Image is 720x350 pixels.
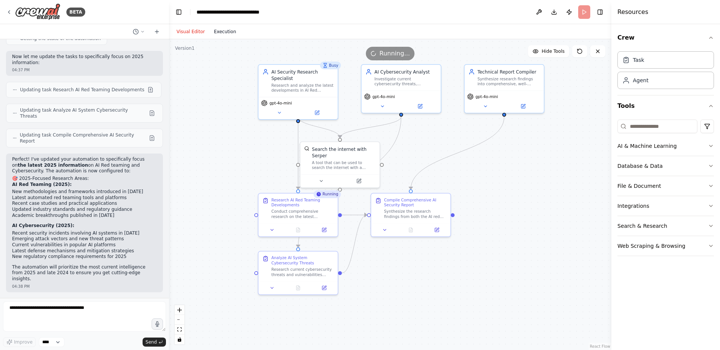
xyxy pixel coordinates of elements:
div: A tool that can be used to search the internet with a search_query. Supports different search typ... [312,160,376,170]
li: Recent case studies and practical applications [12,201,157,207]
strong: AI Red Teaming (2025): [12,182,72,187]
li: Current vulnerabilities in popular AI platforms [12,242,157,248]
button: No output available [397,226,424,233]
div: Agent [633,77,648,84]
button: Start a new chat [151,27,163,36]
li: Latest automated red teaming tools and platforms [12,195,157,201]
div: AI Security Research Specialist [272,69,334,81]
div: Running [313,190,341,198]
div: Research current cybersecurity threats and vulnerabilities affecting AI systems in [DATE]. Focus ... [272,267,334,277]
div: Conduct comprehensive research on the latest developments in AI Red teaming for 2025. Focus on: 1... [272,209,334,219]
g: Edge from d82ace18-f0d5-4170-9248-b9db65b21357 to 947beabc-c137-4bde-8658-a1471ae6f34d [295,117,301,189]
div: AI Cybersecurity Analyst [375,69,437,75]
div: Research and analyze the latest developments in AI Red teaming methodologies, techniques, and too... [272,83,334,93]
button: Open in side panel [505,103,541,110]
div: Analyze AI System Cybersecurity Threats [272,255,334,266]
button: fit view [175,325,184,335]
div: AI Cybersecurity AnalystInvestigate current cybersecurity threats, vulnerabilities, and defense m... [361,64,441,114]
button: Open in side panel [313,226,335,233]
p: The automation will prioritize the most current intelligence from 2025 and late 2024 to ensure yo... [12,264,157,282]
button: Improve [3,337,36,347]
li: New methodologies and frameworks introduced in [DATE] [12,189,157,195]
p: Perfect! I've updated your automation to specifically focus on on AI Red teaming and Cybersecurit... [12,157,157,174]
li: Academic breakthroughs published in [DATE] [12,213,157,219]
div: Compile Comprehensive AI Security Report [384,197,447,207]
span: Running... [379,49,410,58]
li: Updated industry standards and regulatory guidance [12,207,157,213]
strong: AI Cybersecurity (2025): [12,223,74,228]
button: Open in side panel [313,284,335,292]
span: Updating task Compile Comprehensive AI Security Report [20,132,146,144]
button: Open in side panel [402,103,438,110]
span: Improve [14,339,32,345]
button: Visual Editor [172,27,209,36]
li: Latest defense mechanisms and mitigation strategies [12,248,157,254]
div: SerperDevToolSearch the internet with SerperA tool that can be used to search the internet with a... [300,141,380,188]
div: Search the internet with Serper [312,146,376,159]
img: Logo [15,3,60,20]
div: React Flow controls [175,305,184,344]
button: Hide left sidebar [173,7,184,17]
div: Research AI Red Teaming Developments [272,197,334,207]
span: gpt-4o-mini [476,94,498,99]
h4: Resources [617,8,648,17]
button: Tools [617,95,714,117]
g: Edge from 947beabc-c137-4bde-8658-a1471ae6f34d to 62fd34d9-0c5c-4029-bf17-4167a3b80b17 [342,212,367,218]
div: 04:38 PM [12,284,157,289]
nav: breadcrumb [197,8,272,16]
div: BusyAI Security Research SpecialistResearch and analyze the latest developments in AI Red teaming... [258,64,338,120]
li: New regulatory compliance requirements for 2025 [12,254,157,260]
button: No output available [284,284,312,292]
div: BETA [66,8,85,17]
span: Hide Tools [542,48,565,54]
button: Crew [617,27,714,48]
button: Database & Data [617,156,714,176]
div: Version 1 [175,45,195,51]
button: Open in side panel [299,109,335,117]
button: No output available [284,226,312,233]
a: React Flow attribution [590,344,610,348]
button: Click to speak your automation idea [152,318,163,330]
button: zoom in [175,305,184,315]
div: Compile Comprehensive AI Security ReportSynthesize the research findings from both the AI red tea... [370,193,451,237]
button: toggle interactivity [175,335,184,344]
g: Edge from d82ace18-f0d5-4170-9248-b9db65b21357 to 5f8b172d-184b-4f21-a092-29a0b6f28687 [295,117,343,138]
button: Web Scraping & Browsing [617,236,714,256]
img: SerperDevTool [304,146,310,151]
div: Tools [617,117,714,262]
button: AI & Machine Learning [617,136,714,156]
button: Integrations [617,196,714,216]
span: Send [146,339,157,345]
span: gpt-4o-mini [373,94,395,99]
div: 04:37 PM [12,67,157,73]
div: Technical Report Compiler [477,69,540,75]
button: Hide right sidebar [595,7,605,17]
div: Synthesize research findings into comprehensive, well-structured reports with proper citations an... [477,76,540,86]
div: Crew [617,48,714,95]
div: Investigate current cybersecurity threats, vulnerabilities, and defense mechanisms specific to AI... [375,76,437,86]
p: Now let me update the tasks to specifically focus on 2025 information: [12,54,157,66]
span: Updating task Research AI Red Teaming Developments [20,87,144,93]
button: Switch to previous chat [130,27,148,36]
strong: the latest 2025 information [18,163,88,168]
span: gpt-4o-mini [269,100,292,106]
button: Open in side panel [426,226,448,233]
div: Task [633,56,644,64]
button: zoom out [175,315,184,325]
div: Technical Report CompilerSynthesize research findings into comprehensive, well-structured reports... [464,64,544,114]
button: Search & Research [617,216,714,236]
g: Edge from 67a2fb19-041f-4c0d-8340-fe694dd1e3bc to 62fd34d9-0c5c-4029-bf17-4167a3b80b17 [342,212,367,276]
span: Updating task Analyze AI System Cybersecurity Threats [20,107,146,119]
button: Hide Tools [528,45,569,57]
button: File & Document [617,176,714,196]
g: Edge from 250a0337-b1d6-46c3-b799-c3dc54916583 to 5f8b172d-184b-4f21-a092-29a0b6f28687 [337,117,404,138]
div: Busy [320,61,341,69]
div: RunningResearch AI Red Teaming DevelopmentsConduct comprehensive research on the latest developme... [258,193,338,237]
h2: 🎯 2025-Focused Research Areas: [12,176,157,182]
li: Emerging attack vectors and new threat patterns [12,236,157,242]
div: Synthesize the research findings from both the AI red teaming developments and cybersecurity thre... [384,209,447,219]
button: Execution [209,27,241,36]
div: Analyze AI System Cybersecurity ThreatsResearch current cybersecurity threats and vulnerabilities... [258,251,338,295]
button: Open in side panel [341,177,377,185]
g: Edge from 82df6476-ace9-4b9b-a217-75daa9963c2b to 62fd34d9-0c5c-4029-bf17-4167a3b80b17 [408,117,508,189]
